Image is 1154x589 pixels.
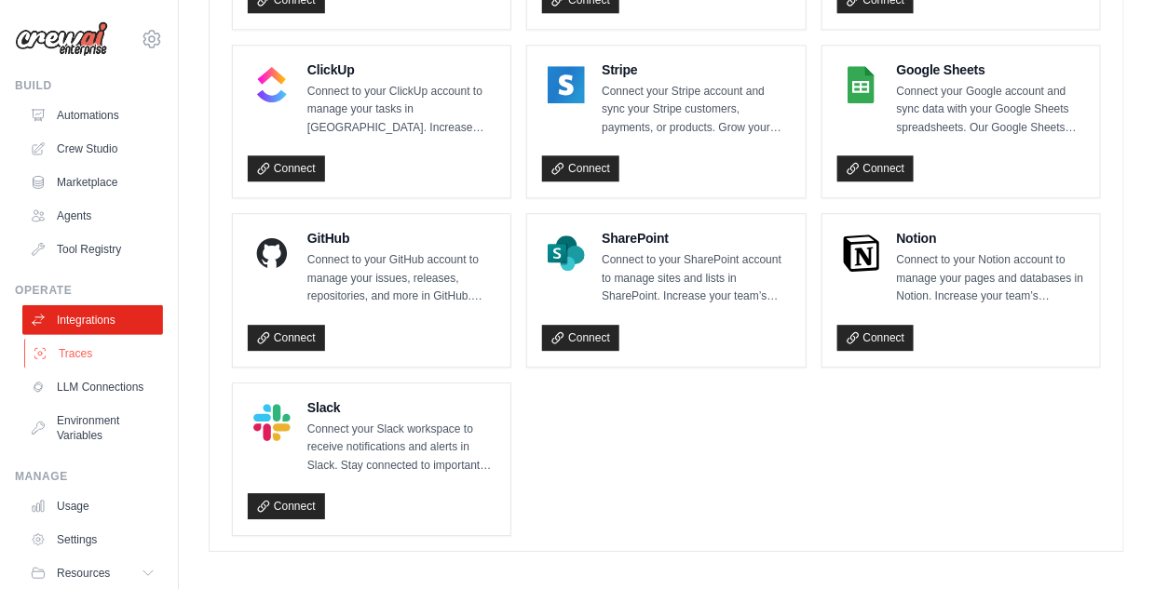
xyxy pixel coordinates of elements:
a: LLM Connections [22,372,163,402]
a: Connect [542,155,619,181]
div: Build [15,78,163,93]
a: Usage [22,491,163,521]
a: Crew Studio [22,134,163,164]
a: Connect [837,325,915,351]
div: Manage [15,469,163,484]
img: GitHub Logo [253,234,291,272]
a: Agents [22,201,163,231]
a: Connect [248,325,325,351]
a: Automations [22,100,163,130]
p: Connect to your Notion account to manage your pages and databases in Notion. Increase your team’s... [897,251,1085,306]
p: Connect your Slack workspace to receive notifications and alerts in Slack. Stay connected to impo... [307,421,496,475]
img: Logo [15,21,108,57]
h4: Slack [307,398,496,417]
h4: GitHub [307,229,496,248]
span: Resources [57,566,110,581]
img: SharePoint Logo [548,234,585,272]
a: Connect [248,493,325,519]
img: Notion Logo [843,234,880,272]
h4: Notion [897,229,1085,248]
a: Connect [542,325,619,351]
img: Stripe Logo [548,66,585,103]
img: ClickUp Logo [253,66,291,103]
a: Connect [837,155,915,181]
h4: Stripe [602,60,790,79]
a: Connect [248,155,325,181]
h4: ClickUp [307,60,496,79]
p: Connect your Google account and sync data with your Google Sheets spreadsheets. Our Google Sheets... [897,83,1085,138]
a: Settings [22,525,163,555]
div: Operate [15,283,163,298]
p: Connect to your SharePoint account to manage sites and lists in SharePoint. Increase your team’s ... [602,251,790,306]
p: Connect to your ClickUp account to manage your tasks in [GEOGRAPHIC_DATA]. Increase your team’s p... [307,83,496,138]
a: Integrations [22,305,163,335]
h4: SharePoint [602,229,790,248]
a: Environment Variables [22,406,163,450]
img: Slack Logo [253,404,291,441]
a: Tool Registry [22,234,163,264]
h4: Google Sheets [897,60,1085,79]
img: Google Sheets Logo [843,66,880,103]
p: Connect to your GitHub account to manage your issues, releases, repositories, and more in GitHub.... [307,251,496,306]
a: Traces [24,339,165,368]
a: Marketplace [22,167,163,197]
p: Connect your Stripe account and sync your Stripe customers, payments, or products. Grow your busi... [602,83,790,138]
button: Resources [22,558,163,588]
